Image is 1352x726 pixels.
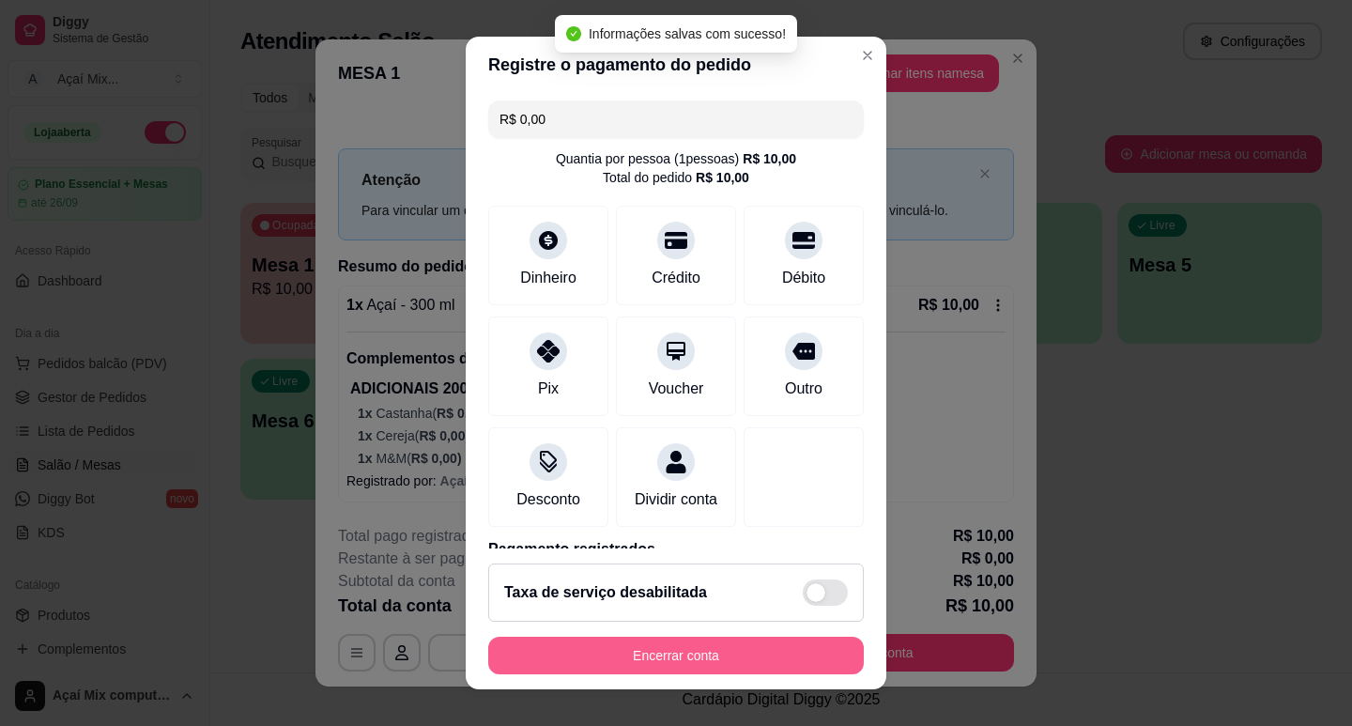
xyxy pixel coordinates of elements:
div: Débito [782,267,825,289]
button: Close [853,40,883,70]
button: Encerrar conta [488,637,864,674]
div: R$ 10,00 [743,149,796,168]
h2: Taxa de serviço desabilitada [504,581,707,604]
div: Total do pedido [603,168,749,187]
div: R$ 10,00 [696,168,749,187]
div: Dinheiro [520,267,576,289]
header: Registre o pagamento do pedido [466,37,886,93]
div: Quantia por pessoa ( 1 pessoas) [556,149,796,168]
div: Dividir conta [635,488,717,511]
div: Crédito [652,267,700,289]
p: Pagamento registrados [488,538,864,561]
div: Voucher [649,378,704,400]
span: check-circle [566,26,581,41]
input: Ex.: hambúrguer de cordeiro [499,100,853,138]
div: Pix [538,378,559,400]
span: Informações salvas com sucesso! [589,26,786,41]
div: Outro [785,378,822,400]
div: Desconto [516,488,580,511]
